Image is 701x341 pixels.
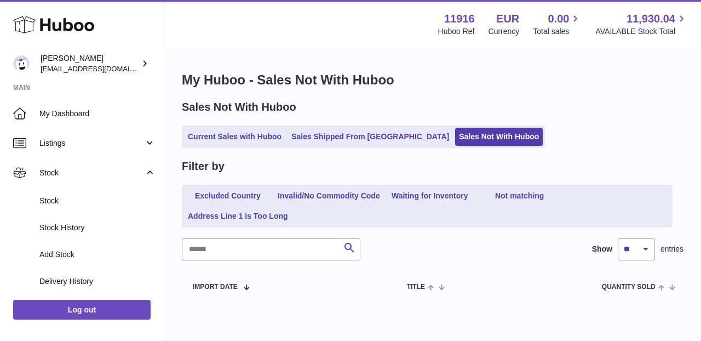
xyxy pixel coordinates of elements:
label: Show [592,244,612,254]
span: Total sales [533,26,582,37]
span: 0.00 [548,12,570,26]
span: Listings [39,138,144,149]
h2: Filter by [182,159,225,174]
a: 11,930.04 AVAILABLE Stock Total [595,12,688,37]
strong: 11916 [444,12,475,26]
span: Stock History [39,223,156,233]
span: 11,930.04 [627,12,675,26]
a: Address Line 1 is Too Long [184,207,292,225]
h2: Sales Not With Huboo [182,100,296,115]
a: Waiting for Inventory [386,187,474,205]
a: Not matching [476,187,564,205]
a: Excluded Country [184,187,272,205]
span: Import date [193,283,238,291]
div: Currency [489,26,520,37]
div: [PERSON_NAME] [41,53,139,74]
div: Huboo Ref [438,26,475,37]
a: Log out [13,300,151,320]
span: AVAILABLE Stock Total [595,26,688,37]
span: entries [660,244,683,254]
span: Stock [39,168,144,178]
strong: EUR [496,12,519,26]
span: Add Stock [39,249,156,260]
span: Title [407,283,425,291]
span: [EMAIL_ADDRESS][DOMAIN_NAME] [41,64,161,73]
a: Invalid/No Commodity Code [274,187,384,205]
a: Sales Not With Huboo [455,128,543,146]
a: 0.00 Total sales [533,12,582,37]
img: info@bananaleafsupplements.com [13,55,30,72]
span: My Dashboard [39,109,156,119]
a: Current Sales with Huboo [184,128,285,146]
span: Quantity Sold [602,283,656,291]
h1: My Huboo - Sales Not With Huboo [182,71,683,89]
span: Stock [39,196,156,206]
a: Sales Shipped From [GEOGRAPHIC_DATA] [288,128,453,146]
span: Delivery History [39,276,156,287]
